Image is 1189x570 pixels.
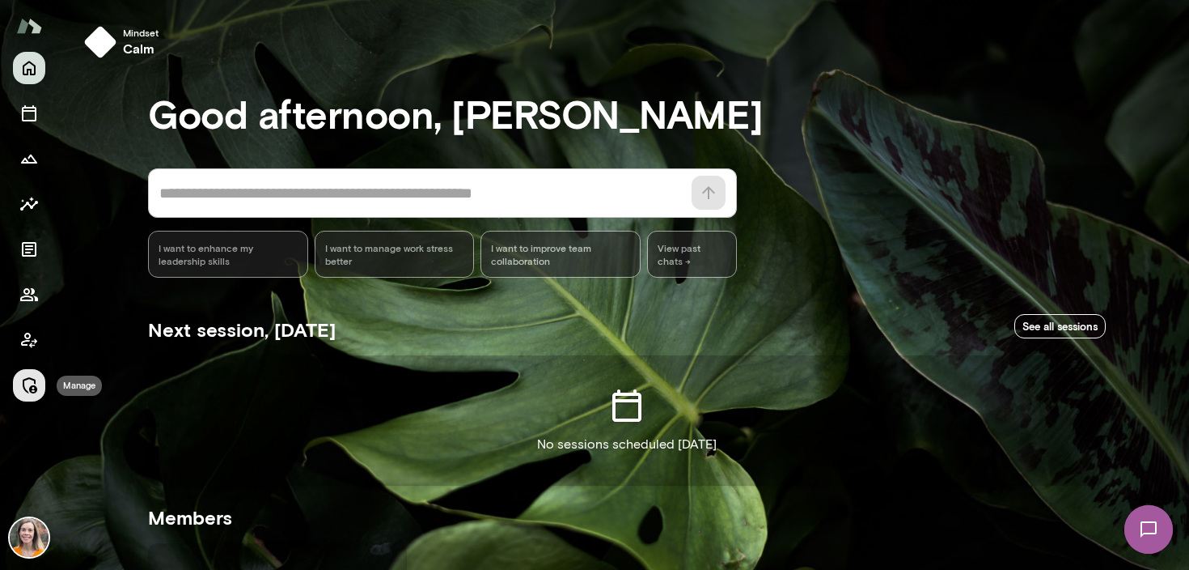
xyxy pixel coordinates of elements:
button: Growth Plan [13,142,45,175]
h6: calm [123,39,159,58]
span: Mindset [123,26,159,39]
div: I want to enhance my leadership skills [148,231,308,278]
button: Home [13,52,45,84]
div: Manage [57,376,102,396]
h5: Next session, [DATE] [148,317,336,342]
div: I want to manage work stress better [315,231,475,278]
button: Client app [13,324,45,356]
span: I want to manage work stress better [325,241,464,267]
div: I want to improve team collaboration [480,231,641,278]
button: Documents [13,233,45,266]
button: Members [13,279,45,311]
h3: Good afternoon, [PERSON_NAME] [148,91,1106,136]
button: Sessions [13,97,45,130]
img: Carrie Kelly [10,518,49,557]
h5: Members [148,504,1106,530]
span: I want to improve team collaboration [491,241,630,267]
span: View past chats -> [647,231,737,278]
p: No sessions scheduled [DATE] [537,435,717,454]
img: Mento [16,11,42,41]
button: Insights [13,188,45,220]
button: Manage [13,369,45,402]
span: I want to enhance my leadership skills [159,241,298,267]
img: mindset [84,26,116,58]
button: Mindsetcalm [78,19,171,65]
a: See all sessions [1014,314,1106,339]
